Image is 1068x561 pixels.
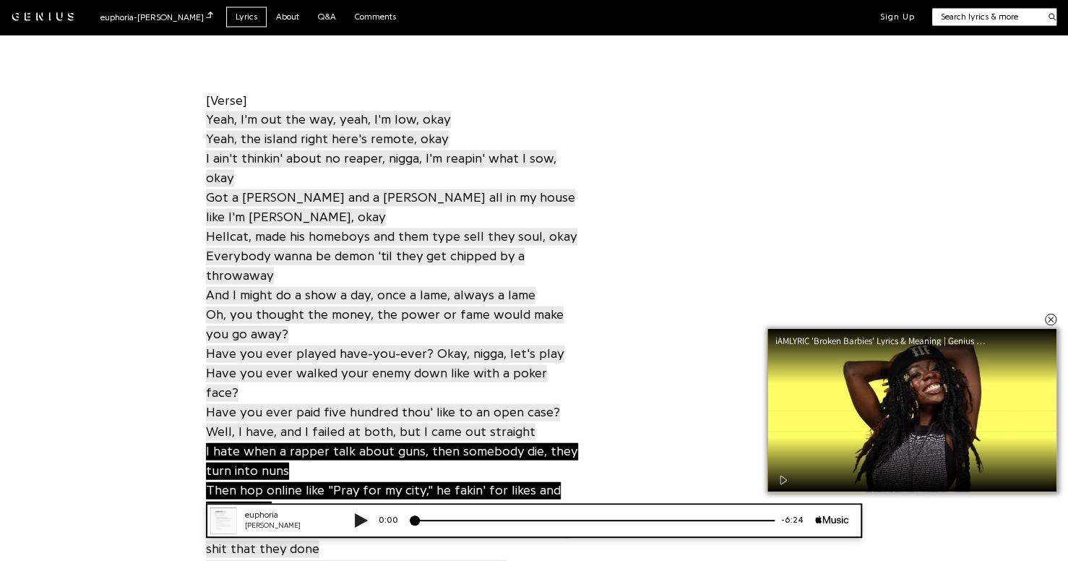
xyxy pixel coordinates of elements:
a: Hellcat, made his homeboys and them type sell they soul, okayEverybody wanna be demon 'til they g... [206,227,577,286]
div: iAMLYRIC 'Broken Barbies' Lyrics & Meaning | Genius Verified [775,336,999,346]
a: Well, I have, and I failed at both, but I came out straight [206,422,535,442]
span: Yeah, the island right here's remote, okay [206,131,449,148]
a: Yeah, the island right here's remote, okay [206,129,449,149]
span: Well, I have, and I failed at both, but I came out straight [206,424,535,441]
span: I ain't thinkin' about no reaper, nigga, I'm reapin' what I sow, okay [206,150,556,187]
a: And I might do a show a day, once a lame, always a lame [206,286,535,305]
span: Hellcat, made his homeboys and them type sell they soul, okay Everybody wanna be demon 'til they ... [206,228,577,285]
span: And I might do a show a day, once a lame, always a lame [206,287,535,304]
button: Sign Up [880,12,915,23]
span: Yeah, I'm out the way, yeah, I'm low, okay [206,111,451,129]
div: euphoria - [PERSON_NAME] [100,10,213,24]
a: Q&A [309,7,345,27]
div: [PERSON_NAME] [51,17,137,28]
a: I ain't thinkin' about no reaper, nigga, I'm reapin' what I sow, okay [206,149,556,188]
input: Search lyrics & more [932,11,1040,23]
span: His daddy a killer, he wanna be junior, they must've forgot the shit that they done [206,521,570,558]
a: Lyrics [226,7,267,27]
span: Oh, you thought the money, the power or fame would make you go away? Have you ever played have-yo... [206,307,564,363]
span: Have you ever paid five hundred thou' like to an open case? [206,404,560,421]
a: Got a [PERSON_NAME] and a [PERSON_NAME] all in my house like I'm [PERSON_NAME], okay [206,188,575,227]
a: Have you ever paid five hundred thou' like to an open case? [206,403,560,422]
span: I hate when a rapper talk about guns, then somebody die, they turn into nuns Then hop online like... [206,443,578,519]
div: euphoria [51,6,137,18]
a: Comments [345,7,405,27]
a: Yeah, I'm out the way, yeah, I'm low, okay [206,110,451,129]
img: 72x72bb.jpg [16,4,42,30]
a: About [267,7,309,27]
a: Oh, you thought the money, the power or fame would make you go away?Have you ever played have-you... [206,305,564,364]
span: Have you ever walked your enemy down like with a poker face? [206,365,547,402]
a: Have you ever walked your enemy down like with a poker face? [206,364,547,403]
div: -6:24 [580,11,621,23]
a: I hate when a rapper talk about guns, then somebody die, they turn into nunsThen hop online like ... [206,442,578,520]
span: Got a [PERSON_NAME] and a [PERSON_NAME] all in my house like I'm [PERSON_NAME], okay [206,189,575,226]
